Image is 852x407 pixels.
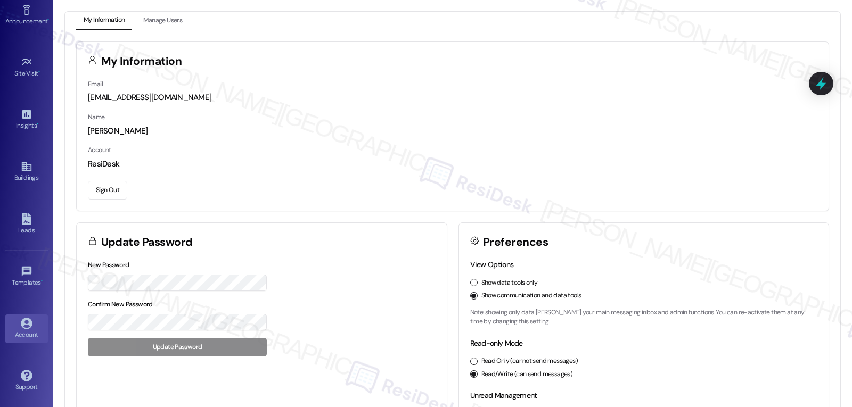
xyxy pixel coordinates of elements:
label: Show communication and data tools [481,291,581,301]
span: • [37,120,38,128]
a: Buildings [5,157,48,186]
label: New Password [88,261,129,269]
label: Email [88,80,103,88]
a: Account [5,314,48,343]
a: Support [5,367,48,395]
span: • [41,277,43,285]
a: Templates • [5,262,48,291]
label: Read/Write (can send messages) [481,370,573,379]
label: Show data tools only [481,278,538,288]
span: • [47,16,49,23]
h3: Preferences [483,237,548,248]
button: Manage Users [136,12,190,30]
button: My Information [76,12,132,30]
label: View Options [470,260,514,269]
span: • [38,68,40,76]
a: Leads [5,210,48,239]
a: Site Visit • [5,53,48,82]
label: Read Only (cannot send messages) [481,356,578,366]
div: [EMAIL_ADDRESS][DOMAIN_NAME] [88,92,817,103]
div: ResiDesk [88,159,817,170]
label: Account [88,146,111,154]
h3: Update Password [101,237,193,248]
button: Sign Out [88,181,127,200]
label: Confirm New Password [88,300,153,309]
label: Unread Management [470,391,537,400]
a: Insights • [5,105,48,134]
div: [PERSON_NAME] [88,126,817,137]
label: Read-only Mode [470,338,523,348]
p: Note: showing only data [PERSON_NAME] your main messaging inbox and admin functions. You can re-a... [470,308,818,327]
h3: My Information [101,56,182,67]
label: Name [88,113,105,121]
